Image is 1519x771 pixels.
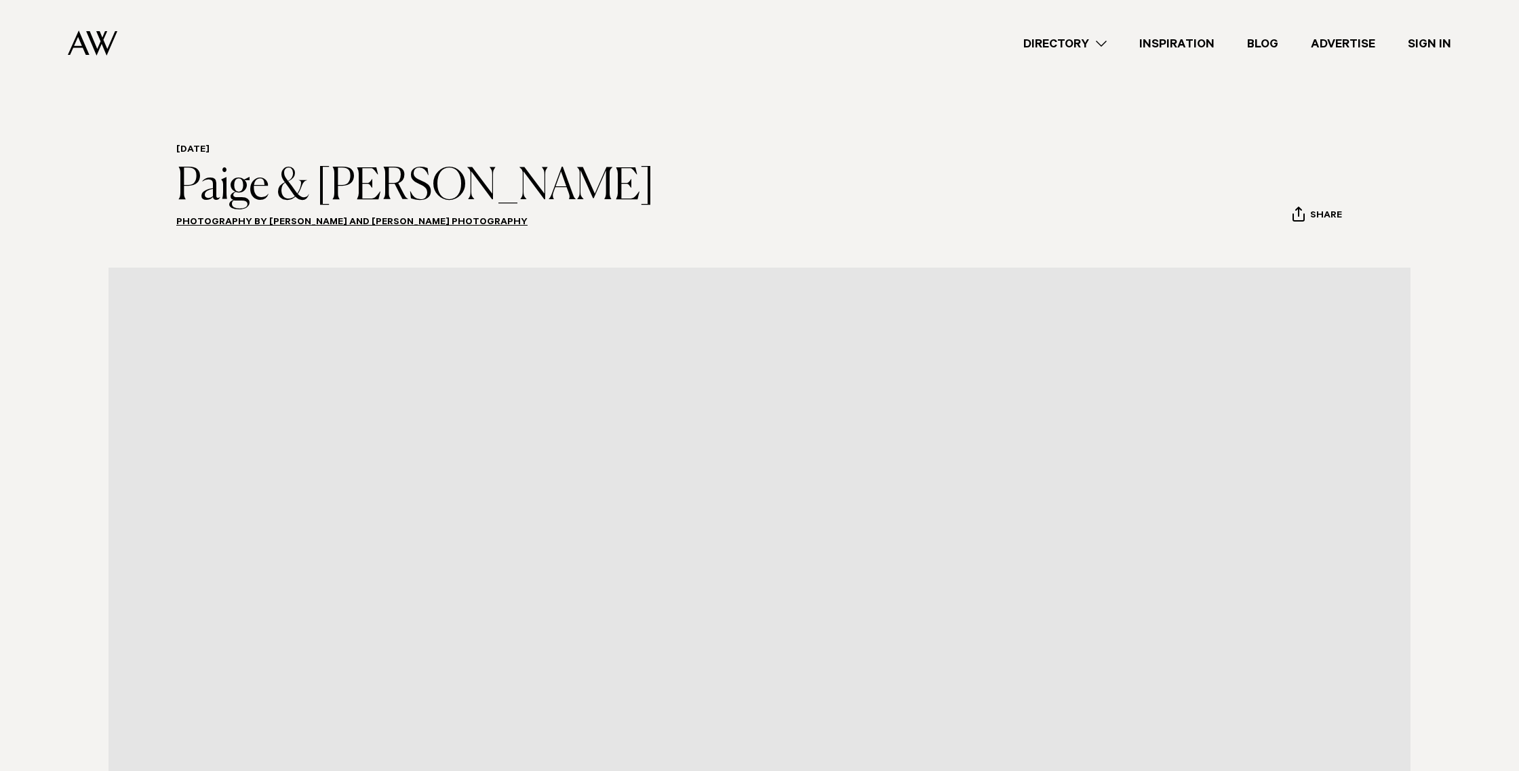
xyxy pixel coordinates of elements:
[68,30,117,56] img: Auckland Weddings Logo
[176,144,654,157] h6: [DATE]
[1392,35,1467,53] a: Sign In
[1295,35,1392,53] a: Advertise
[1231,35,1295,53] a: Blog
[1007,35,1123,53] a: Directory
[176,217,528,228] a: Photography by [PERSON_NAME] and [PERSON_NAME] Photography
[176,163,654,211] h1: Paige & [PERSON_NAME]
[1123,35,1231,53] a: Inspiration
[1310,210,1342,223] span: Share
[1292,206,1343,226] button: Share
